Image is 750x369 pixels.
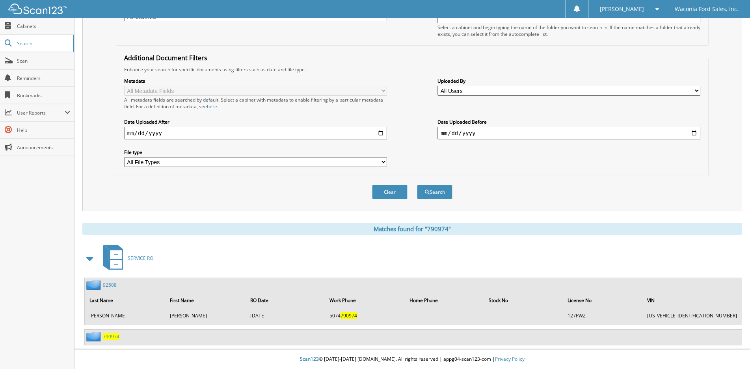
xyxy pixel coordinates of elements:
span: Bookmarks [17,92,70,99]
th: RO Date [246,292,325,308]
th: Work Phone [326,292,405,308]
span: User Reports [17,109,65,116]
img: folder2.png [86,332,103,341]
label: Date Uploaded Before [437,119,700,125]
span: Reminders [17,75,70,82]
span: Announcements [17,144,70,151]
a: 92508 [103,282,117,288]
td: 127PWZ [564,309,642,322]
button: Search [417,185,452,199]
input: end [437,127,700,139]
span: SERVICE RO [128,255,153,261]
label: Date Uploaded After [124,119,387,125]
span: Cabinets [17,23,70,30]
td: [US_VEHICLE_IDENTIFICATION_NUMBER] [643,309,741,322]
span: [PERSON_NAME] [600,7,644,11]
td: [PERSON_NAME] [166,309,246,322]
span: Help [17,127,70,134]
div: Select a cabinet and begin typing the name of the folder you want to search in. If the name match... [437,24,700,37]
th: Home Phone [406,292,484,308]
a: SERVICE RO [98,243,153,274]
legend: Additional Document Filters [120,54,211,62]
span: Scan [17,57,70,64]
th: Last Name [86,292,165,308]
a: Privacy Policy [495,356,525,362]
label: File type [124,149,387,156]
td: [DATE] [246,309,325,322]
span: Waconia Ford Sales, Inc. [675,7,739,11]
input: start [124,127,387,139]
label: Metadata [124,78,387,84]
img: scan123-logo-white.svg [8,4,67,14]
label: Uploaded By [437,78,700,84]
span: Scan123 [300,356,319,362]
div: © [DATE]-[DATE] [DOMAIN_NAME]. All rights reserved | appg04-scan123-com | [74,350,750,369]
a: 790974 [103,333,119,340]
div: Matches found for "790974" [82,223,742,235]
td: -- [406,309,484,322]
a: here [207,103,217,110]
img: folder2.png [86,280,103,290]
th: VIN [643,292,741,308]
iframe: Chat Widget [711,331,750,369]
td: [PERSON_NAME] [86,309,165,322]
span: Search [17,40,69,47]
span: 790974 [341,312,357,319]
div: Enhance your search for specific documents using filters such as date and file type. [120,66,705,73]
th: First Name [166,292,246,308]
th: License No [564,292,642,308]
td: -- [485,309,563,322]
button: Clear [372,185,408,199]
th: Stock No [485,292,563,308]
td: 5074 [326,309,405,322]
div: All metadata fields are searched by default. Select a cabinet with metadata to enable filtering b... [124,96,387,110]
